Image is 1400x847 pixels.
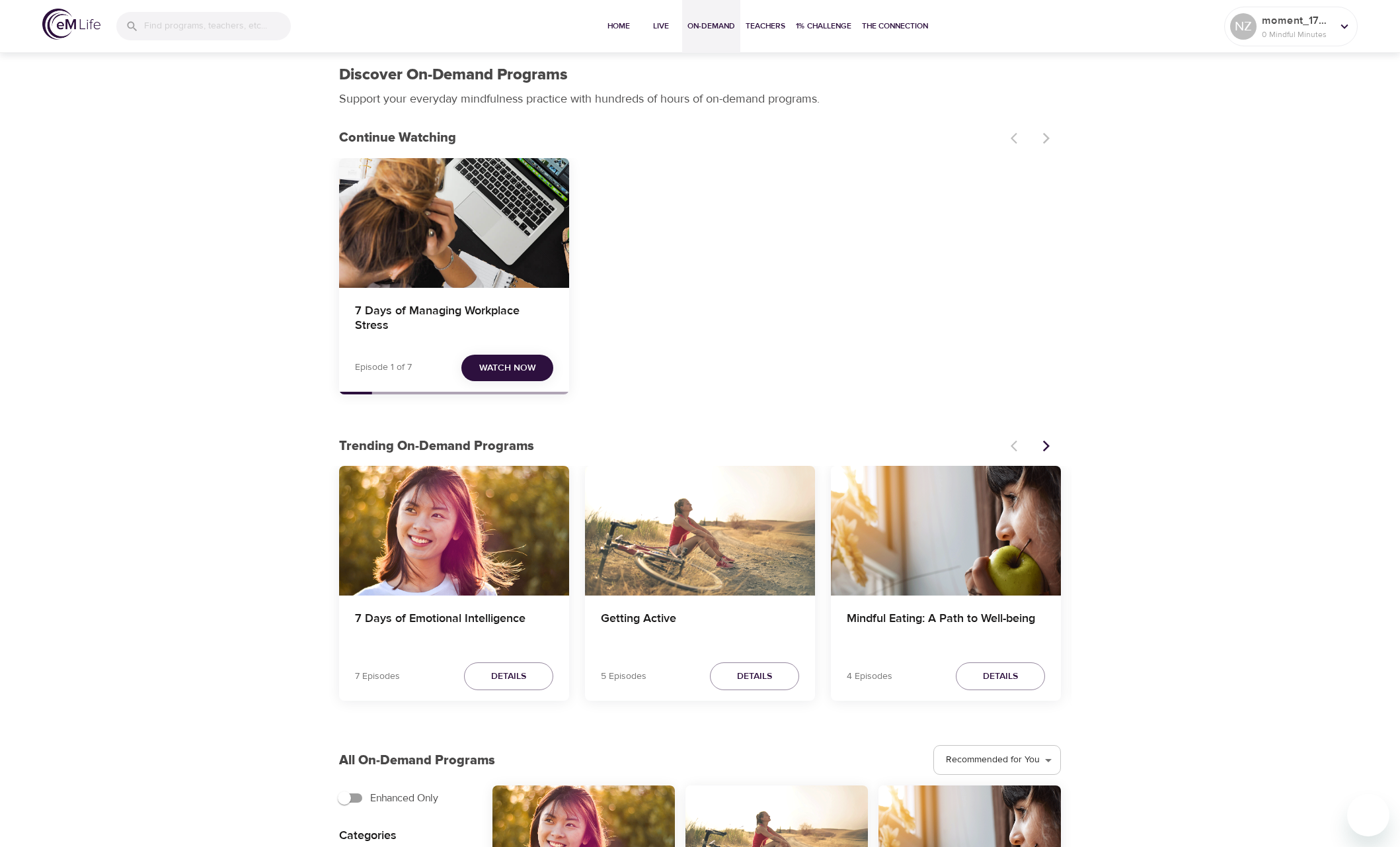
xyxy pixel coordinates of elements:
p: Categories [339,826,471,844]
button: Mindful Eating: A Path to Well-being [831,466,1061,596]
img: logo [42,9,100,40]
span: On-Demand [687,19,735,33]
p: 7 Episodes [355,670,400,684]
span: Teachers [746,19,785,33]
iframe: Button to launch messaging window [1347,794,1389,836]
span: Details [737,668,772,685]
h4: Getting Active [601,611,799,643]
p: moment_1758593029 [1262,13,1332,28]
h4: 7 Days of Emotional Intelligence [355,611,553,643]
span: Details [983,668,1018,685]
span: Watch Now [479,360,536,377]
p: Trending On-Demand Programs [339,436,1003,456]
p: 4 Episodes [847,670,892,684]
p: 5 Episodes [601,670,646,684]
span: 1% Challenge [796,19,851,33]
button: 7 Days of Managing Workplace Stress [339,158,569,288]
button: Details [956,662,1045,691]
button: Details [464,662,553,691]
p: Support your everyday mindfulness practice with hundreds of hours of on-demand programs. [339,90,835,108]
button: Getting Active [585,466,815,596]
div: NZ [1230,13,1257,40]
h4: 7 Days of Managing Workplace Stress [355,304,553,335]
button: Details [710,662,799,691]
span: Live [645,19,677,33]
span: Enhanced Only [370,790,438,806]
span: The Connection [862,19,928,33]
input: Find programs, teachers, etc... [144,12,291,40]
p: 0 Mindful Minutes [1262,28,1332,40]
h4: Mindful Eating: A Path to Well-being [847,611,1045,643]
h1: Discover On-Demand Programs [339,66,568,85]
p: All On-Demand Programs [339,750,495,770]
h3: Continue Watching [339,130,1003,146]
button: Watch Now [461,355,553,382]
button: Next items [1032,431,1061,461]
span: Home [603,19,635,33]
span: Details [491,668,526,685]
button: 7 Days of Emotional Intelligence [339,466,569,596]
p: Episode 1 of 7 [355,361,412,375]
